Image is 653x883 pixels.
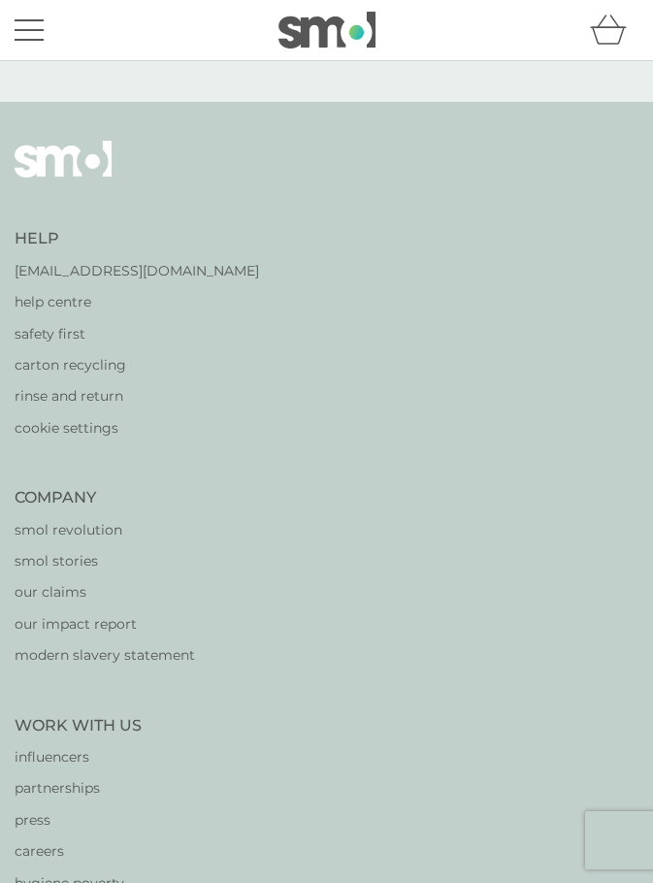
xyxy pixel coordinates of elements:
[15,141,112,207] img: smol
[590,11,638,49] div: basket
[15,385,259,407] a: rinse and return
[15,715,142,736] h4: Work With Us
[15,228,259,249] h4: Help
[15,291,259,312] a: help centre
[15,323,259,344] a: safety first
[15,354,259,376] a: carton recycling
[278,12,375,49] img: smol
[15,519,195,540] a: smol revolution
[15,550,195,572] a: smol stories
[15,581,195,603] a: our claims
[15,840,142,862] a: careers
[15,777,142,799] a: partnerships
[15,417,259,439] a: cookie settings
[15,260,259,281] a: [EMAIL_ADDRESS][DOMAIN_NAME]
[15,12,44,49] button: menu
[15,644,195,666] a: modern slavery statement
[15,487,195,508] h4: Company
[15,809,142,831] a: press
[15,613,195,635] a: our impact report
[15,746,142,768] a: influencers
